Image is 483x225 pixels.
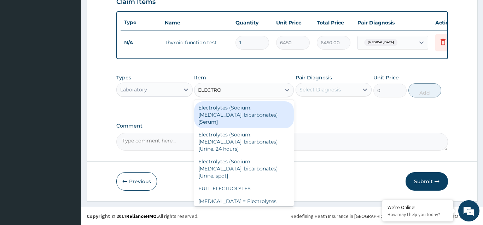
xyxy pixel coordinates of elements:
footer: All rights reserved. [81,207,483,225]
td: N/A [121,36,161,49]
div: [MEDICAL_DATA] = Electrolytes, Bicarbonate, [MEDICAL_DATA], Creatinine [194,195,294,222]
div: Electrolytes (Sodium, [MEDICAL_DATA], bicarbonates) [Serum] [194,101,294,128]
th: Actions [432,16,467,30]
label: Pair Diagnosis [296,74,332,81]
td: Thyroid function test [161,35,232,50]
div: Minimize live chat window [116,4,133,21]
div: Select Diagnosis [299,86,341,93]
span: [MEDICAL_DATA] [364,39,397,46]
strong: Copyright © 2017 . [87,213,158,219]
th: Unit Price [273,16,313,30]
th: Total Price [313,16,354,30]
th: Quantity [232,16,273,30]
div: Electrolytes (Sodium, [MEDICAL_DATA], bicarbonates) [Urine, 24 hours] [194,128,294,155]
button: Add [408,83,442,97]
label: Types [116,75,131,81]
th: Pair Diagnosis [354,16,432,30]
label: Unit Price [373,74,399,81]
label: Comment [116,123,448,129]
img: d_794563401_company_1708531726252_794563401 [13,35,29,53]
button: Previous [116,172,157,191]
div: Electrolytes (Sodium, [MEDICAL_DATA], bicarbonates) [Urine, spot] [194,155,294,182]
div: Redefining Heath Insurance in [GEOGRAPHIC_DATA] using Telemedicine and Data Science! [291,213,478,220]
label: Item [194,74,206,81]
div: Chat with us now [37,40,119,49]
span: We're online! [41,67,98,139]
div: FULL ELECTROLYTES [194,182,294,195]
div: We're Online! [388,204,448,210]
textarea: Type your message and hit 'Enter' [4,150,135,175]
a: RelianceHMO [126,213,157,219]
p: How may I help you today? [388,212,448,218]
th: Name [161,16,232,30]
th: Type [121,16,161,29]
div: Laboratory [120,86,147,93]
button: Submit [406,172,448,191]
